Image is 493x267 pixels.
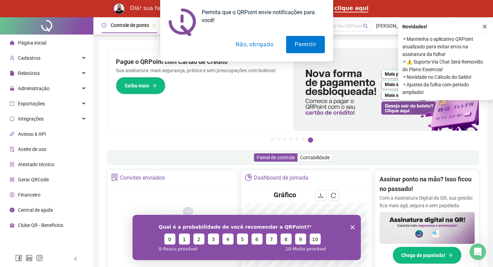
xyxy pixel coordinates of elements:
[245,174,252,181] span: pie-chart
[10,101,15,106] span: export
[402,58,489,73] span: ⚬ ⚠️ Suporte Via Chat Será Removido do Plano Essencial
[26,255,33,261] span: linkedin
[10,147,15,152] span: audit
[402,73,489,81] span: ⚬ Novidade no Cálculo do Saldo!
[18,162,54,167] span: Atestado técnico
[308,137,313,143] button: 7
[271,137,274,141] button: 1
[257,155,295,160] span: Painel de controle
[111,174,118,181] span: solution
[380,174,475,194] h2: Assinar ponto na mão? Isso ficou no passado!
[120,172,165,184] div: Convites enviados
[402,81,489,96] span: ⚬ Ajustes da folha com período ampliado!
[133,215,361,260] iframe: Pesquisa da QRPoint
[10,132,15,136] span: api
[254,172,308,184] div: Dashboard de jornada
[393,247,462,264] button: Chega de papelada!
[18,207,53,213] span: Central de ajuda
[334,5,368,12] a: clique aqui
[286,36,325,53] button: Permitir
[10,177,15,182] span: qrcode
[300,155,330,160] span: Contabilidade
[152,83,157,88] span: arrow-right
[116,67,285,74] p: Sua assinatura: mais segurança, prática e sem preocupações com boletos!
[196,8,325,24] div: Permita que o QRPoint envie notificações para você!
[293,49,479,131] img: banner%2F096dab35-e1a4-4d07-87c2-cf089f3812bf.png
[18,192,40,198] span: Financeiro
[469,244,486,260] iframe: Intercom live chat
[36,255,43,261] span: instagram
[116,57,285,67] h2: Pague o QRPoint com Cartão de Crédito
[18,177,49,182] span: Gerar QRCode
[15,255,22,261] span: facebook
[302,137,305,141] button: 6
[10,223,15,228] span: gift
[331,193,336,198] span: reload
[10,208,15,212] span: info-circle
[116,77,165,94] button: Saiba mais
[73,256,78,261] span: left
[10,116,15,121] span: sync
[401,251,445,259] span: Chega de papelada!
[130,5,329,12] div: Olá! sua fatura de vencimento no dia 1está em aberto, para regularizar
[277,137,280,141] button: 2
[289,137,293,141] button: 4
[448,253,453,258] span: arrow-right
[274,190,296,200] h4: Gráfico
[318,193,323,198] span: download
[283,137,286,141] button: 3
[10,71,15,76] span: file
[10,192,15,197] span: dollar
[380,194,475,209] p: Com a Assinatura Digital da QR, sua gestão fica mais ágil, segura e sem papelada.
[18,70,40,76] span: Relatórios
[18,131,46,137] span: Acesso à API
[18,101,45,106] span: Exportações
[10,86,15,91] span: lock
[10,162,15,167] span: solution
[380,212,475,244] img: banner%2F02c71560-61a6-44d4-94b9-c8ab97240462.png
[295,137,299,141] button: 5
[18,86,49,91] span: Administração
[113,3,125,14] img: Profile image for Rodolfo
[18,222,63,228] span: Clube QR - Beneficios
[227,36,282,53] button: Não, obrigado
[18,116,44,122] span: Integrações
[18,146,46,152] span: Aceite de uso
[125,82,149,89] span: Saiba mais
